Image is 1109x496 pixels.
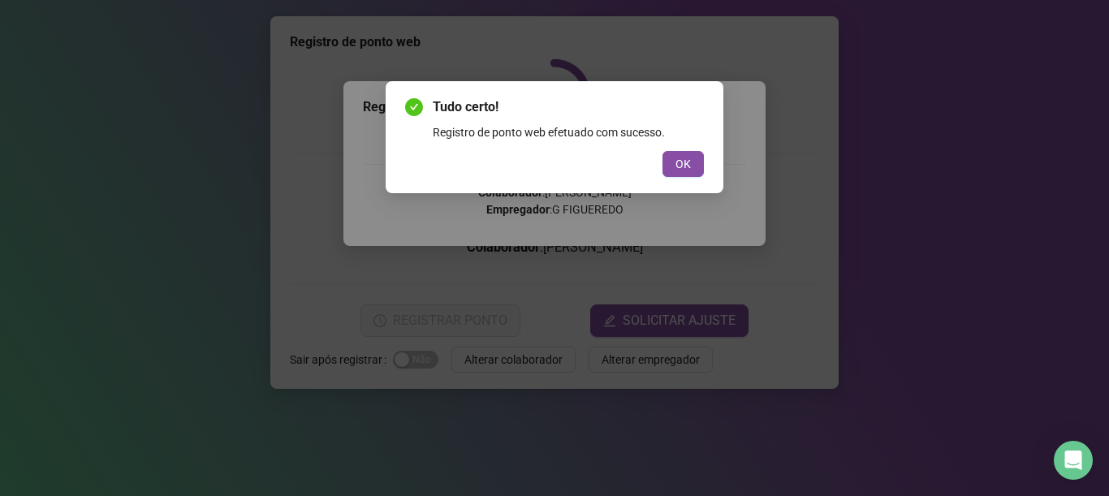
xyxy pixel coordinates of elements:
span: OK [675,155,691,173]
div: Registro de ponto web efetuado com sucesso. [433,123,704,141]
div: Open Intercom Messenger [1054,441,1093,480]
button: OK [662,151,704,177]
span: Tudo certo! [433,97,704,117]
span: check-circle [405,98,423,116]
